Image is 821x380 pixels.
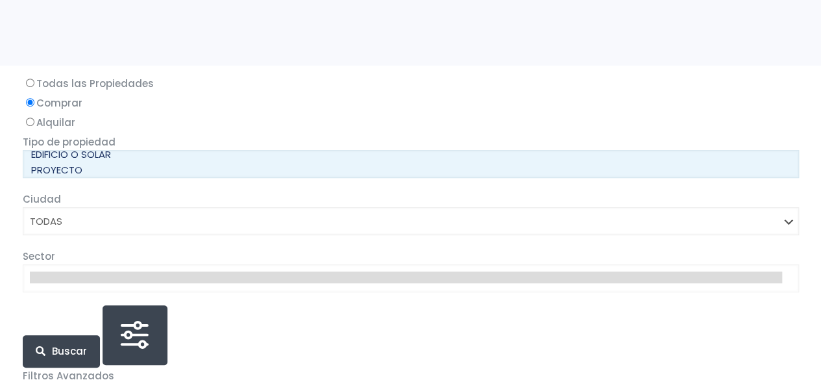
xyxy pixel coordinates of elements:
[26,79,34,87] input: Todas las Propiedades
[26,98,34,107] input: Comprar
[30,162,782,178] option: PROYECTO
[23,75,799,92] label: Todas las Propiedades
[23,114,799,131] label: Alquilar
[23,249,55,263] span: Sector
[26,118,34,126] input: Alquilar
[30,147,782,162] option: EDIFICIO O SOLAR
[23,192,61,206] span: Ciudad
[23,335,100,368] button: Buscar
[23,95,799,111] label: Comprar
[23,135,116,149] span: Tipo de propiedad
